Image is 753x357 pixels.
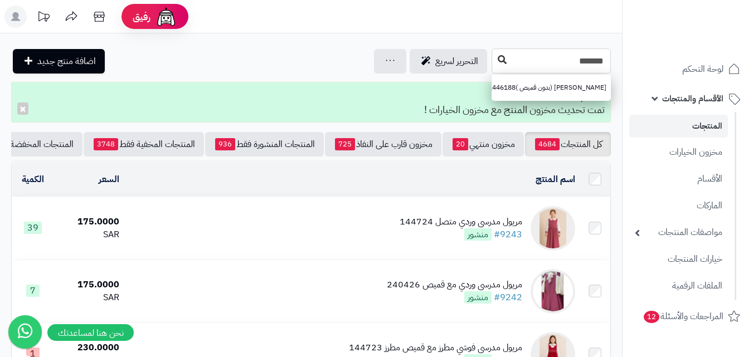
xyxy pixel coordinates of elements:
[99,173,119,186] a: السعر
[453,138,468,150] span: 20
[400,216,522,228] div: مريول مدرسي وردي متصل 144724
[59,278,119,291] div: 175.0000
[464,291,492,304] span: منشور
[525,132,611,157] a: كل المنتجات4684
[22,173,44,186] a: الكمية
[629,167,728,191] a: الأقسام
[629,56,746,82] a: لوحة التحكم
[349,341,522,354] div: مريول مدرسي فوشي مطرز مع قميص مطرز 144723
[84,132,204,157] a: المنتجات المخفية فقط3748
[629,194,728,218] a: الماركات
[26,285,40,297] span: 7
[629,140,728,164] a: مخزون الخيارات
[644,311,659,323] span: 12
[155,6,177,28] img: ai-face.png
[325,132,441,157] a: مخزون قارب على النفاذ725
[629,274,728,298] a: الملفات الرقمية
[531,269,575,314] img: مريول مدرسي وردي مع قميص 240426
[494,291,522,304] a: #9242
[94,138,118,150] span: 3748
[11,82,611,123] div: تم التعديل! تمت تحديث مخزون المنتج مع مخزون الخيارات !
[492,77,611,98] a: [PERSON_NAME] (بدون قميص )1446188
[629,221,728,244] a: مواصفات المنتجات
[59,216,119,228] div: 175.0000
[335,138,355,150] span: 725
[30,6,57,31] a: تحديثات المنصة
[59,291,119,304] div: SAR
[215,138,235,150] span: 936
[37,55,96,68] span: اضافة منتج جديد
[531,206,575,251] img: مريول مدرسي وردي متصل 144724
[435,55,478,68] span: التحرير لسريع
[205,132,324,157] a: المنتجات المنشورة فقط936
[17,102,28,115] button: ×
[677,30,742,53] img: logo-2.png
[535,138,560,150] span: 4684
[410,49,487,74] a: التحرير لسريع
[494,228,522,241] a: #9243
[662,91,723,106] span: الأقسام والمنتجات
[443,132,524,157] a: مخزون منتهي20
[629,115,728,138] a: المنتجات
[629,303,746,330] a: المراجعات والأسئلة12
[464,228,492,241] span: منشور
[682,61,723,77] span: لوحة التحكم
[387,278,522,291] div: مريول مدرسي وردي مع قميص 240426
[536,173,575,186] a: اسم المنتج
[24,222,42,234] span: 39
[133,10,150,23] span: رفيق
[629,247,728,271] a: خيارات المنتجات
[643,309,723,324] span: المراجعات والأسئلة
[59,228,119,241] div: SAR
[59,341,119,354] div: 230.0000
[13,49,105,74] a: اضافة منتج جديد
